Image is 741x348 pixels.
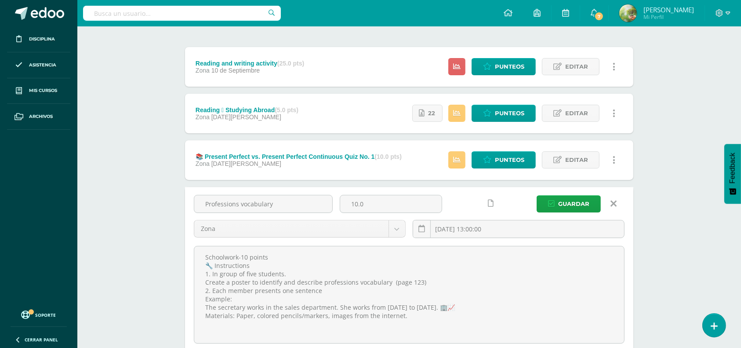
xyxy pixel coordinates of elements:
[643,13,694,21] span: Mi Perfil
[724,144,741,204] button: Feedback - Mostrar encuesta
[413,220,624,238] input: Fecha de entrega
[340,195,442,212] input: Puntos máximos
[565,105,588,121] span: Editar
[196,153,402,160] div: 📚 Present Perfect vs. Present Perfect Continuous Quiz No. 1
[472,151,536,169] a: Punteos
[495,152,524,168] span: Punteos
[196,160,210,167] span: Zona
[619,4,637,22] img: 84e28b040e5babfa473da7c0a59adeee.png
[196,114,210,121] span: Zona
[36,312,56,318] span: Soporte
[29,62,56,69] span: Asistencia
[565,152,588,168] span: Editar
[29,113,53,120] span: Archivos
[495,59,524,75] span: Punteos
[412,105,443,122] a: 22
[196,106,298,114] div: Reading  Studying Abroad
[25,337,58,343] span: Cerrar panel
[472,105,536,122] a: Punteos
[211,67,260,74] span: 10 de Septiembre
[7,52,70,78] a: Asistencia
[83,6,281,21] input: Busca un usuario...
[196,60,304,67] div: Reading and writing activity
[194,246,624,343] textarea: Schoolwork-10 points 🔧 Instructions 1. In group of five students. Create a poster to identify and...
[558,196,589,212] span: Guardar
[495,105,524,121] span: Punteos
[29,87,57,94] span: Mis cursos
[11,308,67,320] a: Soporte
[472,58,536,75] a: Punteos
[594,11,604,21] span: 7
[211,160,281,167] span: [DATE][PERSON_NAME]
[211,114,281,121] span: [DATE][PERSON_NAME]
[194,220,405,237] a: Zona
[277,60,304,67] strong: (25.0 pts)
[194,195,332,212] input: Título
[643,5,694,14] span: [PERSON_NAME]
[201,220,382,237] span: Zona
[537,195,601,212] button: Guardar
[429,105,436,121] span: 22
[29,36,55,43] span: Disciplina
[196,67,210,74] span: Zona
[7,104,70,130] a: Archivos
[275,106,298,114] strong: (5.0 pts)
[374,153,401,160] strong: (10.0 pts)
[7,78,70,104] a: Mis cursos
[7,26,70,52] a: Disciplina
[729,153,737,183] span: Feedback
[565,59,588,75] span: Editar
